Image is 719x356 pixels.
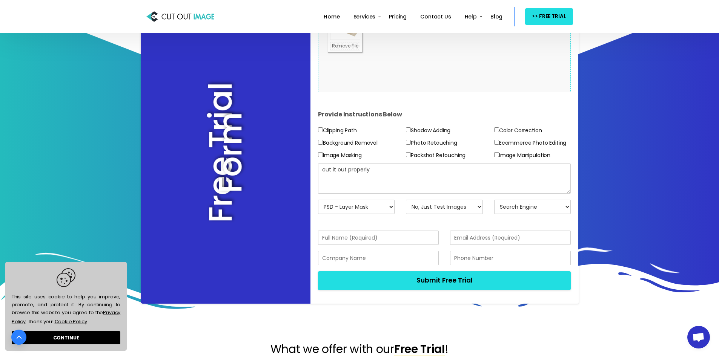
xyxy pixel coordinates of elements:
[318,152,323,157] input: Image Masking
[494,151,550,160] label: Image Manipulation
[318,231,439,245] input: Full Name (Required)
[465,13,477,20] span: Help
[494,140,499,145] input: Ecommerce Photo Editing
[494,138,566,148] label: Ecommerce Photo Editing
[12,268,120,326] span: This site uses cookie to help you improve, promote, and protect it. By continuing to browse this ...
[406,140,411,145] input: Photo Retouching
[494,127,499,132] input: Color Correction
[494,152,499,157] input: Image Manipulation
[318,126,357,135] label: Clipping Path
[11,330,26,345] a: Go to top
[386,8,410,25] a: Pricing
[330,42,360,50] a: Remove File
[318,127,323,132] input: Clipping Path
[687,326,710,348] div: Open chat
[318,271,571,290] button: Submit Free Trial
[420,13,451,20] span: Contact Us
[450,251,571,265] input: Phone Number
[318,103,571,126] h4: Provide Instructions Below
[321,8,343,25] a: Home
[318,251,439,265] input: Company Name
[406,126,450,135] label: Shadow Adding
[406,152,411,157] input: Packshot Retouching
[12,309,120,325] a: Privacy Policy
[525,8,573,24] a: >> FREE TRIAL
[54,316,88,326] a: learn more about cookies
[12,331,120,344] a: dismiss cookie message
[318,151,362,160] label: Image Masking
[318,138,378,148] label: Background Removal
[146,9,214,24] img: Cut Out Image
[487,8,505,25] a: Blog
[450,231,571,245] input: Email Address (Required)
[406,138,457,148] label: Photo Retouching
[353,13,376,20] span: Services
[5,262,127,351] div: cookieconsent
[216,79,235,226] h2: Free Trial Form
[532,12,566,21] span: >> FREE TRIAL
[318,140,323,145] input: Background Removal
[417,8,454,25] a: Contact Us
[406,127,411,132] input: Shadow Adding
[389,13,407,20] span: Pricing
[462,8,480,25] a: Help
[490,13,502,20] span: Blog
[494,126,542,135] label: Color Correction
[350,8,379,25] a: Services
[324,13,340,20] span: Home
[406,151,466,160] label: Packshot Retouching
